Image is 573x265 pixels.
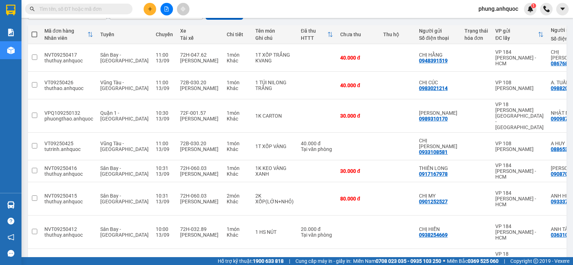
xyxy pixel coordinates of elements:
span: file-add [164,6,169,11]
div: 13/09 [156,171,173,177]
div: 0989310170 [419,116,448,122]
div: Người gửi [419,28,457,34]
div: 13/09 [156,85,173,91]
img: logo-vxr [6,5,15,15]
div: 40.000 đ [340,55,376,61]
div: 40.000 đ [301,141,333,146]
div: 13/09 [156,116,173,122]
div: CHỊ HẰNG [419,52,457,58]
div: [PERSON_NAME] [180,232,220,238]
div: NVT09250412 [44,226,93,232]
span: phung.anhquoc [473,4,524,13]
div: Khác [227,199,248,204]
span: Hỗ trợ kỹ thuật: [218,257,284,265]
span: notification [8,234,14,241]
div: Khác [227,85,248,91]
div: Chưa thu [340,32,376,37]
div: Khác [227,58,248,63]
span: Quận 1 - [GEOGRAPHIC_DATA] [100,110,149,122]
div: 1 món [227,165,248,171]
div: Đã thu [301,28,327,34]
div: Trạng thái [464,28,488,34]
button: caret-down [556,3,569,15]
div: [PERSON_NAME] [180,171,220,177]
div: CHỊ ÁNH [419,138,457,149]
div: thuthuy.anhquoc [44,199,93,204]
div: 13/09 [156,232,173,238]
div: Khác [227,171,248,177]
div: 0948391519 [419,58,448,63]
div: 10:00 [156,226,173,232]
div: VT09250426 [44,80,93,85]
div: Tuyến [100,32,149,37]
div: Tên món [255,28,294,34]
div: 72H-047.62 [180,52,220,58]
div: VP 184 [PERSON_NAME] - HCM [495,49,544,66]
div: HTTT [301,35,327,41]
span: Miền Nam [353,257,441,265]
input: Tìm tên, số ĐT hoặc mã đơn [39,5,124,13]
th: Toggle SortBy [41,25,97,44]
div: 72H-032.89 [180,226,220,232]
div: [PERSON_NAME] [180,85,220,91]
span: copyright [533,259,538,264]
img: warehouse-icon [7,201,15,209]
th: Toggle SortBy [492,25,547,44]
span: Sân Bay - [GEOGRAPHIC_DATA] [100,52,149,63]
div: thuthuy.anhquoc [44,58,93,63]
div: Ghi chú [255,35,294,41]
div: 0938254669 [419,232,448,238]
div: 11:00 [156,141,173,146]
div: Xe [180,28,220,34]
div: 1T XỐP TRẮNG KVANG [255,52,294,63]
span: message [8,250,14,257]
div: NVT09250415 [44,193,93,199]
strong: 1900 633 818 [253,258,284,264]
span: question-circle [8,218,14,224]
div: [PERSON_NAME] [180,116,220,122]
div: 72B-030.20 [180,141,220,146]
div: 1K CARTON [255,113,294,119]
div: CHỊ CÚC [419,80,457,85]
div: 1 TÚI NILONG TRẮNG [255,80,294,91]
img: phone-icon [543,6,550,12]
div: CHỊ MY [419,193,457,199]
div: 0901252527 [419,199,448,204]
div: thuthao.anhquoc [44,85,93,91]
div: 10:31 [156,193,173,199]
div: 72F-001.57 [180,110,220,116]
div: [PERSON_NAME] [180,58,220,63]
div: 72H-060.03 [180,193,220,199]
div: NVT09250416 [44,165,93,171]
div: Chi tiết [227,32,248,37]
img: solution-icon [7,29,15,36]
button: file-add [160,3,173,15]
div: 1 món [227,110,248,116]
div: 40.000 đ [340,82,376,88]
span: Sân Bay - [GEOGRAPHIC_DATA] [100,226,149,238]
span: Vũng Tàu - [GEOGRAPHIC_DATA] [100,80,149,91]
div: VPQ109250132 [44,110,93,116]
div: 0933108581 [419,149,448,155]
div: Tài xế [180,35,220,41]
div: 0983021214 [419,85,448,91]
div: 1 HS NÚT [255,229,294,235]
span: caret-down [559,6,566,12]
div: 11:00 [156,52,173,58]
div: [PERSON_NAME] [180,199,220,204]
strong: 0369 525 060 [468,258,499,264]
div: NVT09250417 [44,52,93,58]
div: 10:31 [156,165,173,171]
div: thuthuy.anhquoc [44,171,93,177]
div: 13/09 [156,58,173,63]
div: Khác [227,116,248,122]
div: 80.000 đ [340,196,376,202]
div: 1T XỐP VÀNG [255,143,294,149]
div: 1 món [227,52,248,58]
button: plus [144,3,156,15]
span: | [504,257,505,265]
th: Toggle SortBy [297,25,337,44]
div: 30.000 đ [340,168,376,174]
div: VP 18 [PERSON_NAME][GEOGRAPHIC_DATA] - [GEOGRAPHIC_DATA] [495,101,544,130]
span: plus [148,6,153,11]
